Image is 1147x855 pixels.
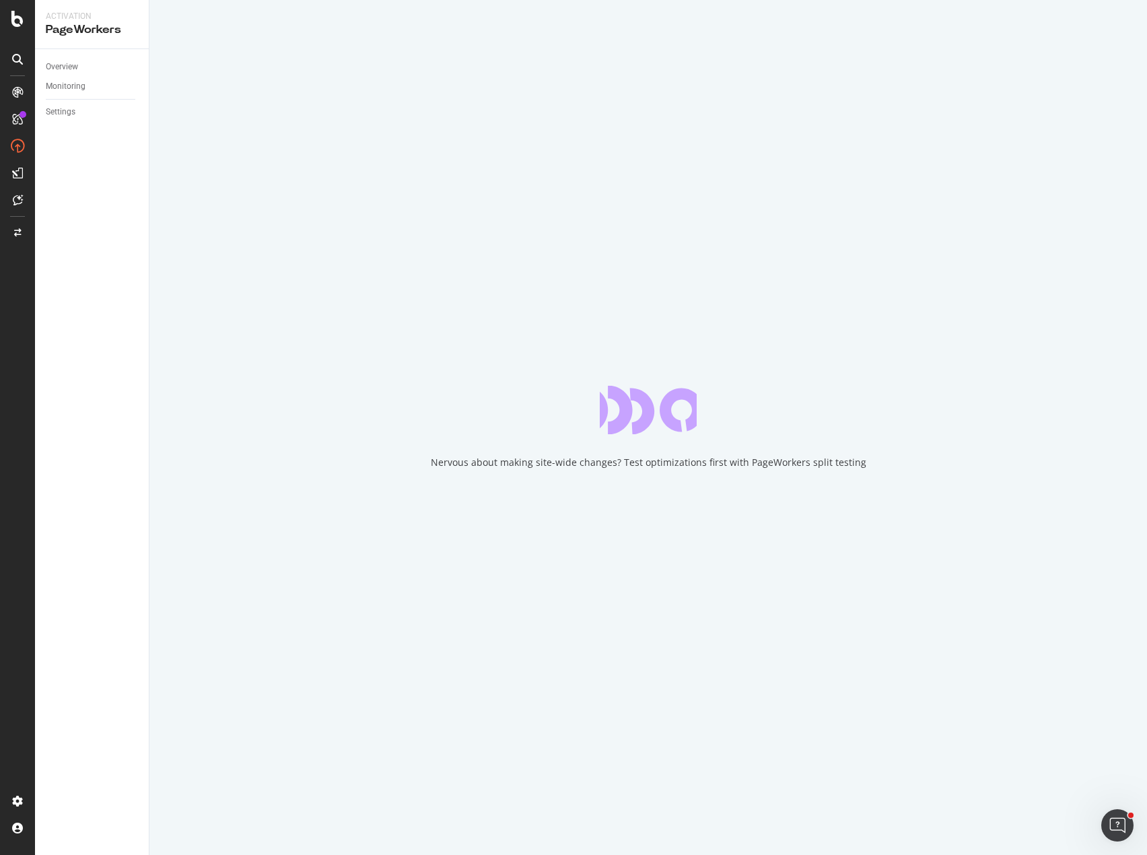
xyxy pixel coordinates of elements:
[1101,809,1134,842] iframe: Intercom live chat
[46,105,139,119] a: Settings
[600,386,697,434] div: animation
[46,60,139,74] a: Overview
[46,11,138,22] div: Activation
[46,60,78,74] div: Overview
[431,456,866,469] div: Nervous about making site-wide changes? Test optimizations first with PageWorkers split testing
[46,79,139,94] a: Monitoring
[46,79,85,94] div: Monitoring
[46,22,138,38] div: PageWorkers
[46,105,75,119] div: Settings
